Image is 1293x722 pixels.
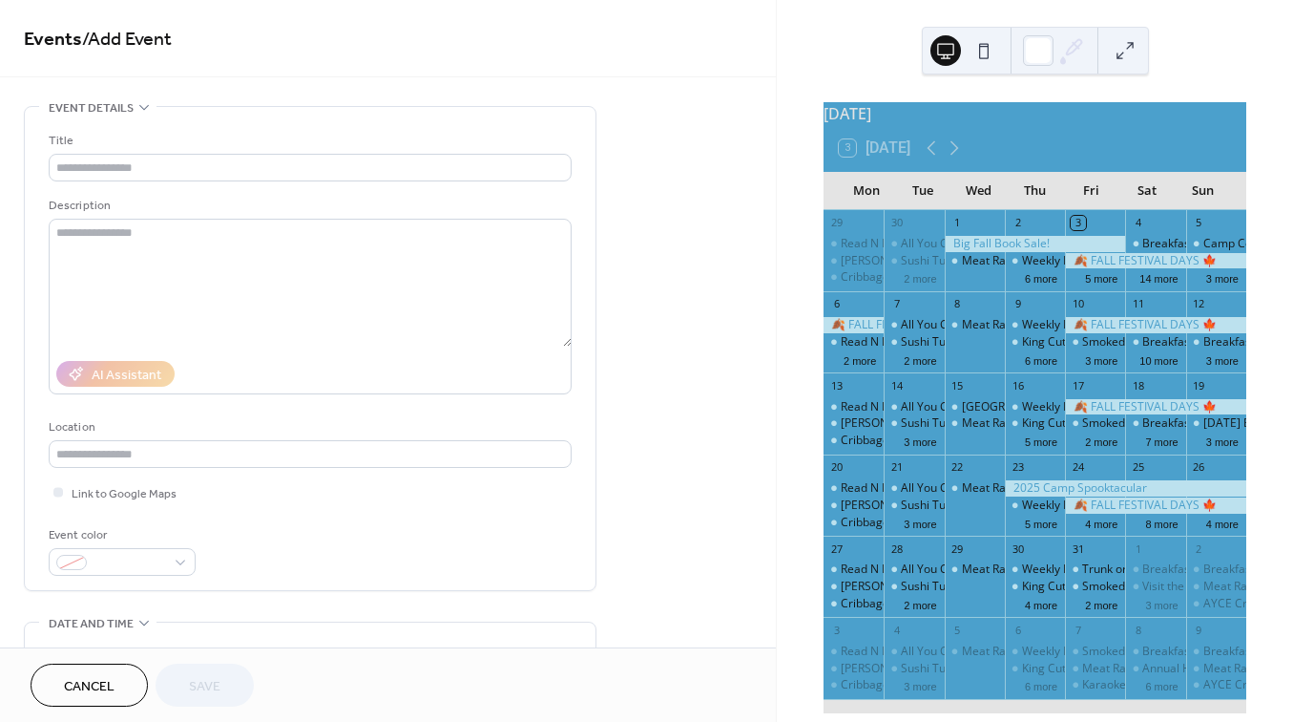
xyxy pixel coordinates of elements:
[901,498,986,514] div: Sushi Tuesdays!
[841,269,1132,286] div: Cribbage Doubles League at [PERSON_NAME] Brewery
[824,236,884,252] div: Read N Play Every Monday
[889,216,904,230] div: 30
[1142,236,1269,252] div: Breakfast at Sunshine’s!
[896,351,944,368] button: 2 more
[829,541,844,556] div: 27
[824,644,884,660] div: Read N Play Every Monday
[1125,334,1185,350] div: Breakfast at Sunshine’s!
[1082,644,1188,660] div: Smoked Rib Fridays!
[49,196,568,216] div: Description
[1142,562,1269,578] div: Breakfast at Sunshine’s!
[1005,661,1065,677] div: King Cut Prime Rib at Freddy's
[1022,562,1219,578] div: Weekly Family Story Time: Thursdays
[1077,269,1125,286] button: 5 more
[1082,562,1192,578] div: Trunk or Treat Party!
[1022,579,1180,595] div: King Cut Prime Rib at Freddy's
[889,541,904,556] div: 28
[950,172,1007,210] div: Wed
[72,484,177,504] span: Link to Google Maps
[1017,433,1065,449] button: 5 more
[901,644,1015,660] div: All You Can Eat Tacos
[841,562,976,578] div: Read N Play Every [DATE]
[962,480,1155,497] div: Meat Raffle at [GEOGRAPHIC_DATA]
[884,661,944,677] div: Sushi Tuesdays!
[824,579,884,595] div: Margarita Mondays at Sunshine's!
[24,21,82,58] a: Events
[824,317,884,333] div: 🍂 FALL FESTIVAL DAYS 🍁
[1131,216,1145,230] div: 4
[950,297,965,311] div: 8
[884,644,944,660] div: All You Can Eat Tacos
[1082,661,1275,677] div: Meat Raffle at [GEOGRAPHIC_DATA]
[841,415,1058,432] div: [PERSON_NAME] Mondays at Sunshine's!
[1011,460,1025,475] div: 23
[884,236,944,252] div: All You Can Eat Tacos
[950,378,965,393] div: 15
[1131,460,1145,475] div: 25
[1005,253,1065,269] div: Weekly Family Story Time: Thursdays
[836,351,884,368] button: 2 more
[950,541,965,556] div: 29
[1175,172,1231,210] div: Sun
[1007,172,1063,210] div: Thu
[824,661,884,677] div: Margarita Mondays at Sunshine's!
[962,317,1155,333] div: Meat Raffle at [GEOGRAPHIC_DATA]
[1125,579,1185,595] div: Visit the Northern Minnesota Railroad Trackers Train Club
[1017,269,1065,286] button: 6 more
[1065,334,1125,350] div: Smoked Rib Fridays!
[945,399,1005,415] div: Lakes Area United Way 2025 Chili Cook-Off
[824,677,884,693] div: Cribbage Doubles League at Jack Pine Brewery
[1022,317,1219,333] div: Weekly Family Story Time: Thursdays
[895,172,951,210] div: Tue
[824,480,884,497] div: Read N Play Every Monday
[1192,216,1206,230] div: 5
[1203,661,1264,677] div: Meat Raffle
[829,297,844,311] div: 6
[1017,515,1065,531] button: 5 more
[824,253,884,269] div: Margarita Mondays at Sunshine's!
[49,131,568,151] div: Title
[1192,297,1206,311] div: 12
[1186,661,1246,677] div: Meat Raffle
[841,498,1058,514] div: [PERSON_NAME] Mondays at Sunshine's!
[1022,644,1219,660] div: Weekly Family Story Time: Thursdays
[1125,562,1185,578] div: Breakfast at Sunshine’s!
[1071,541,1085,556] div: 31
[962,644,1155,660] div: Meat Raffle at [GEOGRAPHIC_DATA]
[896,677,944,693] button: 3 more
[1192,378,1206,393] div: 19
[950,216,965,230] div: 1
[841,677,1132,693] div: Cribbage Doubles League at [PERSON_NAME] Brewery
[1022,399,1219,415] div: Weekly Family Story Time: Thursdays
[1005,334,1065,350] div: King Cut Prime Rib at Freddy's
[884,253,944,269] div: Sushi Tuesdays!
[824,596,884,612] div: Cribbage Doubles League at Jack Pine Brewery
[1005,562,1065,578] div: Weekly Family Story Time: Thursdays
[824,334,884,350] div: Read N Play Every Monday
[1192,460,1206,475] div: 26
[1137,433,1185,449] button: 7 more
[1065,498,1246,514] div: 🍂 FALL FESTIVAL DAYS 🍁
[1131,623,1145,637] div: 8
[945,644,1005,660] div: Meat Raffle at Lucky's Tavern
[1071,297,1085,311] div: 10
[841,236,976,252] div: Read N Play Every [DATE]
[950,460,965,475] div: 22
[1011,623,1025,637] div: 6
[824,399,884,415] div: Read N Play Every Monday
[1005,399,1065,415] div: Weekly Family Story Time: Thursdays
[962,253,1155,269] div: Meat Raffle at [GEOGRAPHIC_DATA]
[1082,334,1188,350] div: Smoked Rib Fridays!
[1071,378,1085,393] div: 17
[1199,433,1246,449] button: 3 more
[945,236,1126,252] div: Big Fall Book Sale!
[884,579,944,595] div: Sushi Tuesdays!
[945,480,1005,497] div: Meat Raffle at Lucky's Tavern
[1011,297,1025,311] div: 9
[950,623,965,637] div: 5
[1005,415,1065,432] div: King Cut Prime Rib at Freddy's
[945,415,1005,432] div: Meat Raffle at Lucky's Tavern
[889,297,904,311] div: 7
[1137,515,1185,531] button: 8 more
[1017,351,1065,368] button: 6 more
